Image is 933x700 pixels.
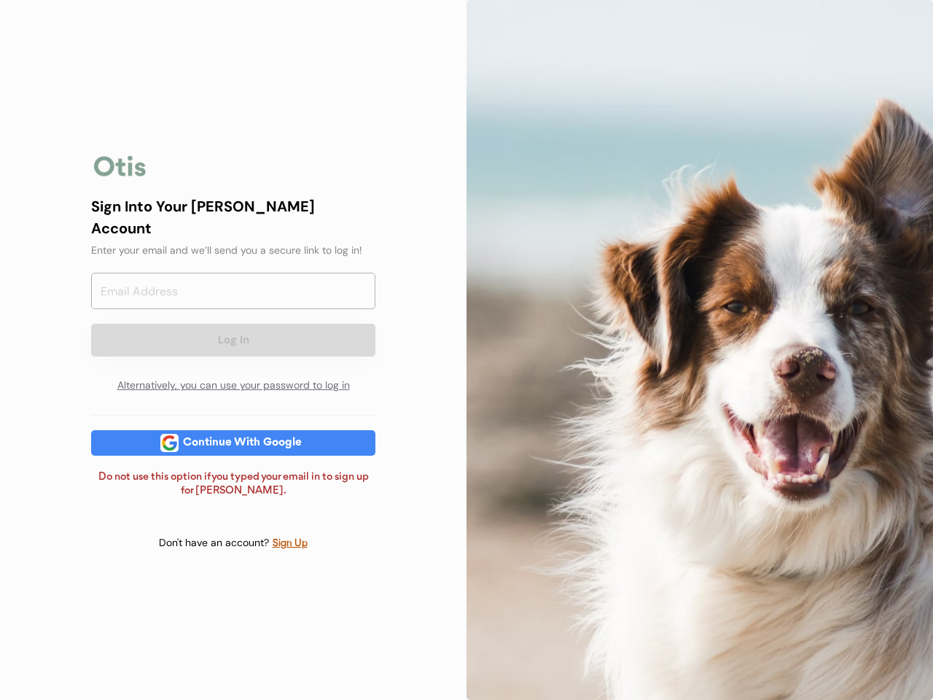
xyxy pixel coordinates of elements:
div: Sign Up [272,535,308,552]
div: Alternatively, you can use your password to log in [91,371,375,400]
div: Continue With Google [179,437,306,448]
div: Sign Into Your [PERSON_NAME] Account [91,195,375,239]
div: Don't have an account? [159,536,272,551]
div: Do not use this option if you typed your email in to sign up for [PERSON_NAME]. [91,470,375,499]
button: Log In [91,324,375,357]
div: Enter your email and we’ll send you a secure link to log in! [91,243,375,258]
input: Email Address [91,273,375,309]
